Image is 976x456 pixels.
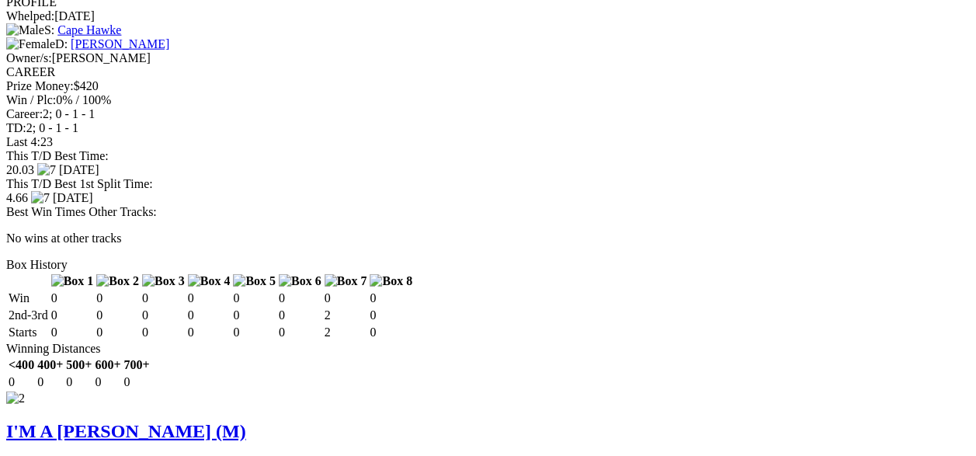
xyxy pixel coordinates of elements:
[8,325,49,340] td: Starts
[8,308,49,323] td: 2nd-3rd
[6,121,26,134] span: TD:
[232,291,276,306] td: 0
[187,308,231,323] td: 0
[6,23,54,37] span: S:
[187,325,231,340] td: 0
[123,374,151,390] td: 0
[325,274,367,288] img: Box 7
[36,357,64,373] th: 400+
[50,291,95,306] td: 0
[278,291,322,306] td: 0
[369,308,413,323] td: 0
[123,357,151,373] th: 700+
[324,308,368,323] td: 2
[369,291,413,306] td: 0
[6,79,970,93] div: $420
[6,342,970,356] div: Winning Distances
[65,357,92,373] th: 500+
[278,308,322,323] td: 0
[278,325,322,340] td: 0
[94,357,121,373] th: 600+
[36,374,64,390] td: 0
[6,149,109,162] span: This T/D Best Time:
[6,37,68,50] span: D:
[96,274,139,288] img: Box 2
[369,325,413,340] td: 0
[6,107,43,120] span: Career:
[6,79,74,92] span: Prize Money:
[324,325,368,340] td: 2
[8,374,35,390] td: 0
[8,291,49,306] td: Win
[6,135,40,148] span: Last 4:
[279,274,321,288] img: Box 6
[8,357,35,373] th: <400
[6,191,28,204] span: 4.66
[233,274,276,288] img: Box 5
[50,308,95,323] td: 0
[187,291,231,306] td: 0
[6,23,44,37] img: Male
[232,308,276,323] td: 0
[65,374,92,390] td: 0
[141,308,186,323] td: 0
[6,37,55,51] img: Female
[232,325,276,340] td: 0
[6,392,25,406] img: 2
[96,325,140,340] td: 0
[6,9,970,23] div: [DATE]
[6,163,34,176] span: 20.03
[57,23,121,37] a: Cape Hawke
[6,421,246,441] a: I'M A [PERSON_NAME] (M)
[142,274,185,288] img: Box 3
[6,231,970,245] p: No wins at other tracks
[324,291,368,306] td: 0
[6,65,970,79] div: CAREER
[59,163,99,176] span: [DATE]
[188,274,231,288] img: Box 4
[6,93,970,107] div: 0% / 100%
[31,191,50,205] img: 7
[6,9,54,23] span: Whelped:
[6,121,970,135] div: 2; 0 - 1 - 1
[6,51,52,64] span: Owner/s:
[370,274,412,288] img: Box 8
[6,177,153,190] span: This T/D Best 1st Split Time:
[53,191,93,204] span: [DATE]
[6,205,157,218] span: Best Win Times Other Tracks:
[6,107,970,121] div: 2; 0 - 1 - 1
[94,374,121,390] td: 0
[96,291,140,306] td: 0
[6,93,56,106] span: Win / Plc:
[37,163,56,177] img: 7
[51,274,94,288] img: Box 1
[6,51,970,65] div: [PERSON_NAME]
[141,291,186,306] td: 0
[6,135,970,149] div: 23
[141,325,186,340] td: 0
[6,258,970,272] div: Box History
[50,325,95,340] td: 0
[96,308,140,323] td: 0
[71,37,169,50] a: [PERSON_NAME]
